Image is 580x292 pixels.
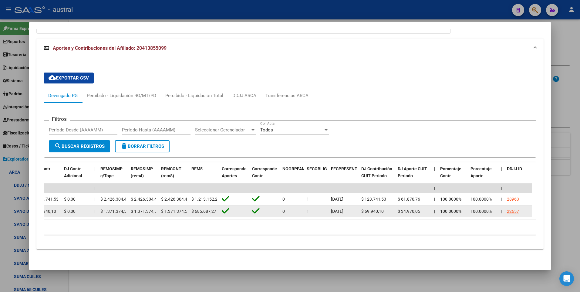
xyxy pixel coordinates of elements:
span: $ 0,00 [64,209,76,214]
mat-icon: delete [120,142,128,150]
span: SECOBLIG [307,166,327,171]
span: $ 61.870,76 [398,197,420,202]
span: DJ Aporte CUIT Periodo [398,166,427,178]
datatable-header-cell: Porcentaje Contr. [438,162,468,189]
span: Todos [260,127,273,133]
span: $ 2.426.304,48 [100,197,129,202]
span: REMOSIMP (rem4) [131,166,153,178]
span: $ 0,00 [64,197,76,202]
span: $ 1.371.374,54 [131,209,159,214]
span: Corresponde Aportes [222,166,247,178]
datatable-header-cell: REMOSIMP c/Tope [98,162,128,189]
span: DJ Contr. Adicional [64,166,82,178]
datatable-header-cell: | [92,162,98,189]
div: Open Intercom Messenger [559,271,574,286]
datatable-header-cell: DJ Contr. [31,162,62,189]
span: $ 69.940,10 [34,209,56,214]
datatable-header-cell: REMCONT (rem8) [159,162,189,189]
datatable-header-cell: REMOSIMP (rem4) [128,162,159,189]
datatable-header-cell: REM5 [189,162,219,189]
span: 100.0000% [440,209,461,214]
span: | [94,186,96,191]
span: | [94,166,96,171]
span: 0 [282,209,285,214]
span: $ 1.371.374,54 [100,209,129,214]
span: 100.0000% [470,209,492,214]
span: $ 1.213.152,24 [191,197,220,202]
div: Transferencias ARCA [265,92,309,99]
span: FECPRESENT [331,166,357,171]
span: | [501,186,502,191]
mat-expansion-panel-header: Aportes y Contribuciones del Afiliado: 20413855099 [36,39,544,58]
span: Exportar CSV [49,75,89,81]
datatable-header-cell: NOGRPFAM [280,162,304,189]
span: | [434,197,435,202]
datatable-header-cell: Corresponde Aportes [219,162,250,189]
span: Porcentaje Aporte [470,166,492,178]
span: | [94,197,95,202]
span: $ 1.371.374,54 [161,209,190,214]
span: 1 [307,209,309,214]
div: 28963 [507,196,519,203]
span: $ 34.970,05 [398,209,420,214]
span: Aportes y Contribuciones del Afiliado: 20413855099 [53,45,167,51]
div: Aportes y Contribuciones del Afiliado: 20413855099 [36,58,544,249]
span: | [434,186,435,191]
span: DDJJ ID [507,166,522,171]
span: | [501,197,502,202]
span: 0 [282,197,285,202]
datatable-header-cell: Corresponde Contr. [250,162,280,189]
datatable-header-cell: DDJJ ID [504,162,532,189]
datatable-header-cell: | [432,162,438,189]
span: 100.0000% [440,197,461,202]
div: Percibido - Liquidación Total [165,92,223,99]
span: REM5 [191,166,203,171]
div: 22657 [507,208,519,215]
span: [DATE] [331,209,343,214]
datatable-header-cell: SECOBLIG [304,162,329,189]
span: $ 123.741,53 [361,197,386,202]
span: | [501,209,502,214]
span: REMOSIMP c/Tope [100,166,123,178]
div: Percibido - Liquidación RG/MT/PD [87,92,156,99]
span: REMCONT (rem8) [161,166,181,178]
datatable-header-cell: FECPRESENT [329,162,359,189]
span: $ 685.687,27 [191,209,216,214]
span: Seleccionar Gerenciador [195,127,250,133]
button: Borrar Filtros [115,140,170,152]
span: 100.0000% [470,197,492,202]
span: Buscar Registros [54,144,105,149]
datatable-header-cell: Porcentaje Aporte [468,162,498,189]
datatable-header-cell: DJ Aporte CUIT Periodo [395,162,432,189]
span: | [94,209,95,214]
mat-icon: search [54,142,62,150]
button: Exportar CSV [44,73,94,83]
datatable-header-cell: DJ Contribución CUIT Periodo [359,162,395,189]
datatable-header-cell: | [498,162,504,189]
span: $ 2.426.304,48 [161,197,190,202]
span: | [434,166,435,171]
div: DDJJ ARCA [232,92,256,99]
span: $ 2.426.304,48 [131,197,159,202]
span: | [501,166,502,171]
span: Corresponde Contr. [252,166,277,178]
mat-icon: cloud_download [49,74,56,81]
span: $ 123.741,53 [34,197,59,202]
span: [DATE] [331,197,343,202]
span: | [434,209,435,214]
span: 1 [307,197,309,202]
span: $ 69.940,10 [361,209,384,214]
h3: Filtros [49,116,70,122]
span: DJ Contribución CUIT Periodo [361,166,392,178]
div: Devengado RG [48,92,78,99]
datatable-header-cell: DJ Contr. Adicional [62,162,92,189]
span: NOGRPFAM [282,166,305,171]
span: Borrar Filtros [120,144,164,149]
button: Buscar Registros [49,140,110,152]
span: Porcentaje Contr. [440,166,461,178]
